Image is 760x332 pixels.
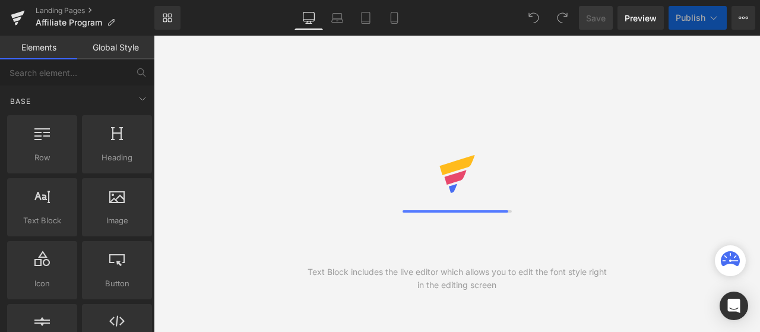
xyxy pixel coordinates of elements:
[11,151,74,164] span: Row
[36,18,102,27] span: Affiliate Program
[294,6,323,30] a: Desktop
[380,6,408,30] a: Mobile
[522,6,546,30] button: Undo
[586,12,606,24] span: Save
[9,96,32,107] span: Base
[669,6,727,30] button: Publish
[550,6,574,30] button: Redo
[625,12,657,24] span: Preview
[351,6,380,30] a: Tablet
[85,151,148,164] span: Heading
[720,292,748,320] div: Open Intercom Messenger
[85,277,148,290] span: Button
[305,265,609,292] div: Text Block includes the live editor which allows you to edit the font style right in the editing ...
[731,6,755,30] button: More
[323,6,351,30] a: Laptop
[617,6,664,30] a: Preview
[77,36,154,59] a: Global Style
[11,277,74,290] span: Icon
[36,6,154,15] a: Landing Pages
[11,214,74,227] span: Text Block
[676,13,705,23] span: Publish
[85,214,148,227] span: Image
[154,6,180,30] a: New Library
